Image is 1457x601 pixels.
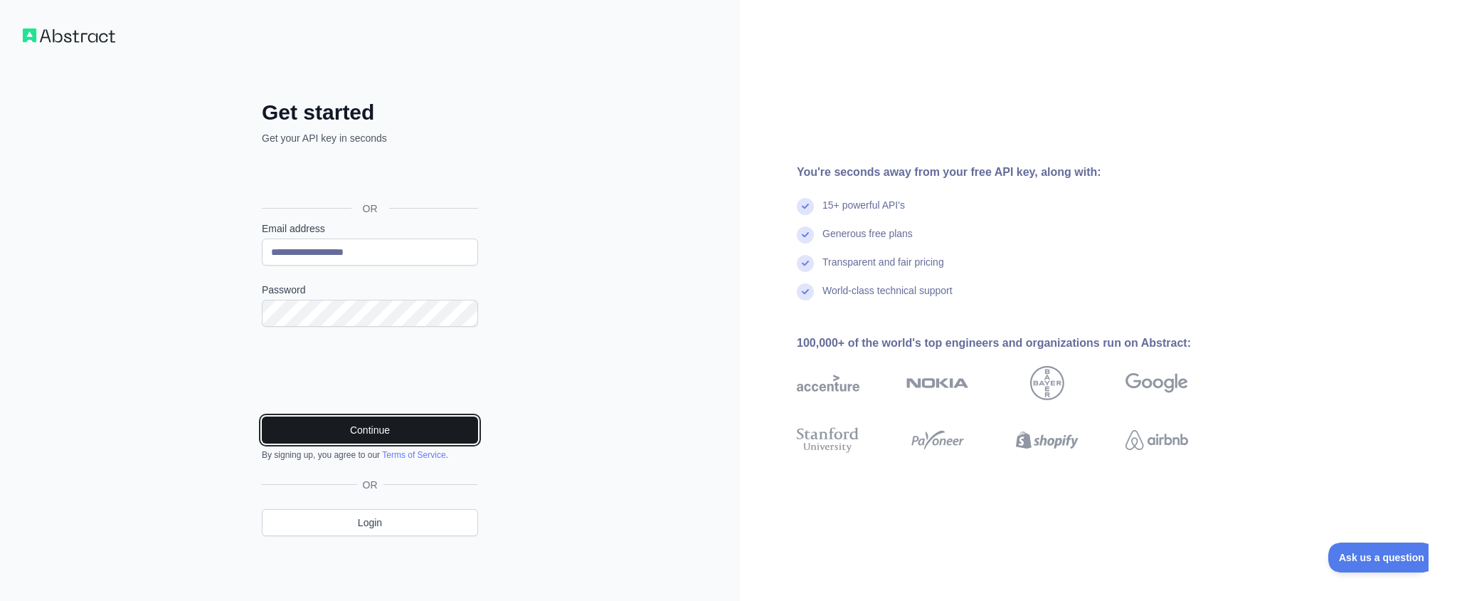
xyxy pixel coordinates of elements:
[822,198,905,226] div: 15+ powerful API's
[23,28,115,43] img: Workflow
[357,478,383,492] span: OR
[797,366,859,400] img: accenture
[262,417,478,444] button: Continue
[382,450,445,460] a: Terms of Service
[797,283,814,300] img: check mark
[262,161,475,192] div: Sign in with Google. Opens in new tab
[1125,424,1188,456] img: airbnb
[262,344,478,399] iframe: reCAPTCHA
[797,424,859,456] img: stanford university
[255,161,482,192] iframe: Sign in with Google Button
[822,226,913,255] div: Generous free plans
[822,283,953,312] div: World-class technical support
[797,198,814,215] img: check mark
[351,202,389,216] span: OR
[797,164,1234,181] div: You're seconds away from your free API key, along with:
[906,366,969,400] img: nokia
[262,283,478,297] label: Password
[797,255,814,272] img: check mark
[262,509,478,536] a: Login
[1030,366,1064,400] img: bayer
[906,424,969,456] img: payoneer
[262,449,478,461] div: By signing up, you agree to our .
[1016,424,1079,456] img: shopify
[262,100,478,125] h2: Get started
[262,131,478,145] p: Get your API key in seconds
[797,335,1234,352] div: 100,000+ of the world's top engineers and organizations run on Abstract:
[1328,543,1429,573] iframe: Toggle Customer Support
[262,221,478,236] label: Email address
[822,255,944,283] div: Transparent and fair pricing
[797,226,814,244] img: check mark
[1125,366,1188,400] img: google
